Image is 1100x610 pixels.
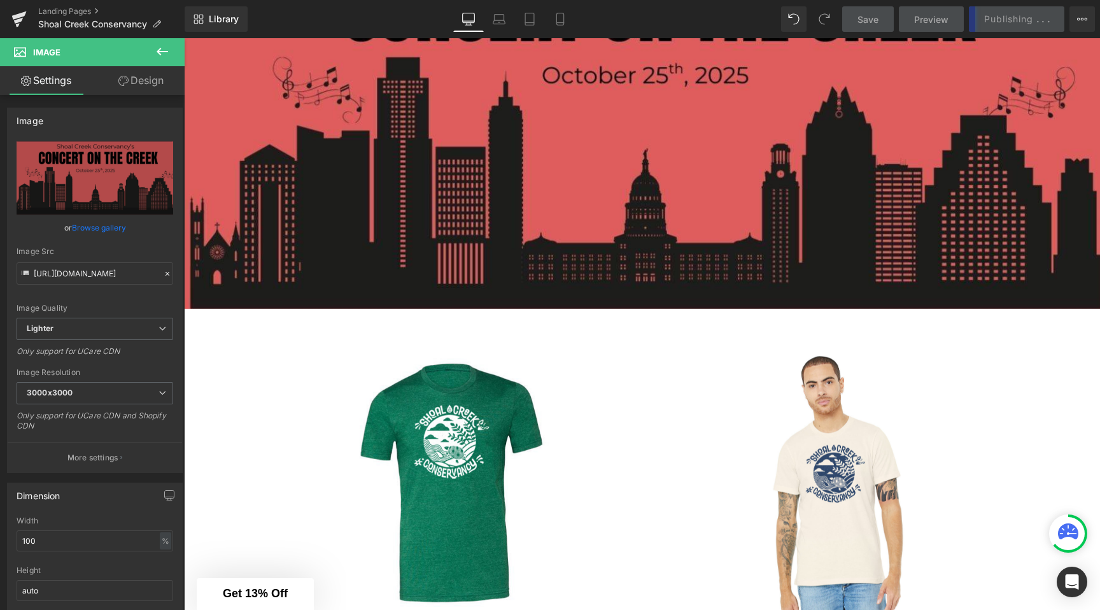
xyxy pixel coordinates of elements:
a: Landing Pages [38,6,185,17]
input: Link [17,262,173,285]
span: Preview [914,13,948,26]
span: Save [857,13,878,26]
b: Lighter [27,323,53,333]
button: Undo [781,6,807,32]
img: Shoal Creek Conservancy T-Shirt Fundraiser - Pre-Sales SHIPS WEEK OF 11/10 [544,313,754,576]
div: Height [17,566,173,575]
button: Redo [812,6,837,32]
input: auto [17,530,173,551]
a: Tablet [514,6,545,32]
span: Image [33,47,60,57]
div: Image Resolution [17,368,173,377]
p: More settings [67,452,118,464]
div: Only support for UCare CDN and Shopify CDN [17,411,173,439]
a: Design [95,66,187,95]
a: Desktop [453,6,484,32]
div: Image Src [17,247,173,256]
div: Image [17,108,43,126]
button: More [1069,6,1095,32]
div: Open Intercom Messenger [1057,567,1087,597]
a: Laptop [484,6,514,32]
a: Preview [899,6,964,32]
div: Only support for UCare CDN [17,346,173,365]
b: 3000x3000 [27,388,73,397]
div: Dimension [17,483,60,501]
div: Width [17,516,173,525]
input: auto [17,580,173,601]
a: Mobile [545,6,575,32]
button: More settings [8,443,182,472]
a: Browse gallery [72,216,126,239]
a: New Library [185,6,248,32]
div: or [17,221,173,234]
div: Image Quality [17,304,173,313]
span: Library [209,13,239,25]
img: Shoal Creek Conservancy T-Shirt Fundraiser - Pre-Sales SHIPS WEEK OF 11/10 [162,313,372,576]
span: Shoal Creek Conservancy [38,19,147,29]
div: % [160,532,171,550]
